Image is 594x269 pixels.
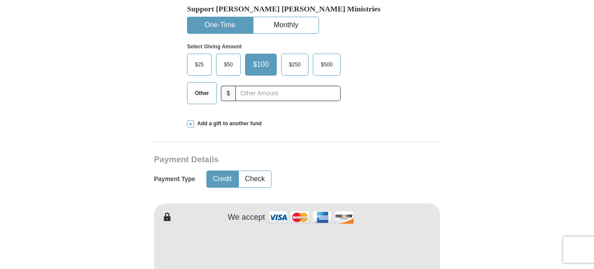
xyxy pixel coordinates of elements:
[220,58,237,71] span: $50
[187,44,242,50] strong: Select Giving Amount
[187,17,253,33] button: One-Time
[239,171,271,187] button: Check
[228,213,265,222] h4: We accept
[221,86,236,101] span: $
[154,175,195,183] h5: Payment Type
[191,87,213,100] span: Other
[253,17,319,33] button: Monthly
[154,155,378,165] h3: Payment Details
[249,58,273,71] span: $100
[316,58,337,71] span: $500
[191,58,208,71] span: $25
[207,171,238,187] button: Credit
[194,120,262,127] span: Add a gift to another fund
[285,58,305,71] span: $250
[187,4,407,14] h5: Support [PERSON_NAME] [PERSON_NAME] Ministries
[267,208,355,227] img: credit cards accepted
[235,86,341,101] input: Other Amount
